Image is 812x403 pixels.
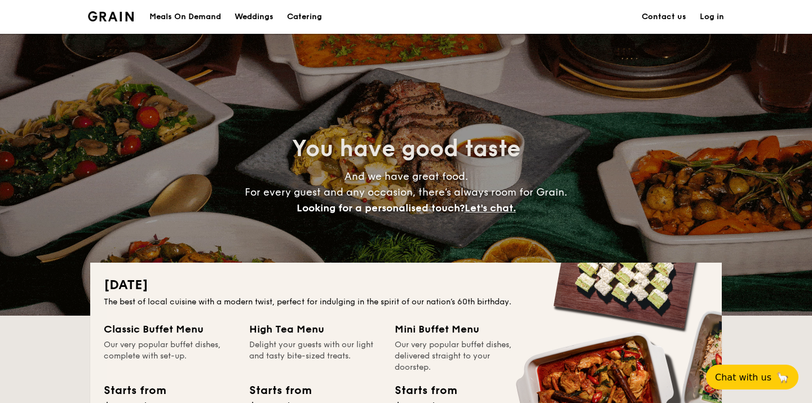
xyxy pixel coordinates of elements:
[395,321,527,337] div: Mini Buffet Menu
[104,276,708,294] h2: [DATE]
[776,371,789,384] span: 🦙
[249,382,311,399] div: Starts from
[104,321,236,337] div: Classic Buffet Menu
[395,339,527,373] div: Our very popular buffet dishes, delivered straight to your doorstep.
[465,202,516,214] span: Let's chat.
[297,202,465,214] span: Looking for a personalised touch?
[104,296,708,308] div: The best of local cuisine with a modern twist, perfect for indulging in the spirit of our nation’...
[249,321,381,337] div: High Tea Menu
[88,11,134,21] a: Logotype
[245,170,567,214] span: And we have great food. For every guest and any occasion, there’s always room for Grain.
[88,11,134,21] img: Grain
[715,372,771,383] span: Chat with us
[104,339,236,373] div: Our very popular buffet dishes, complete with set-up.
[706,365,798,389] button: Chat with us🦙
[249,339,381,373] div: Delight your guests with our light and tasty bite-sized treats.
[104,382,165,399] div: Starts from
[395,382,456,399] div: Starts from
[292,135,520,162] span: You have good taste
